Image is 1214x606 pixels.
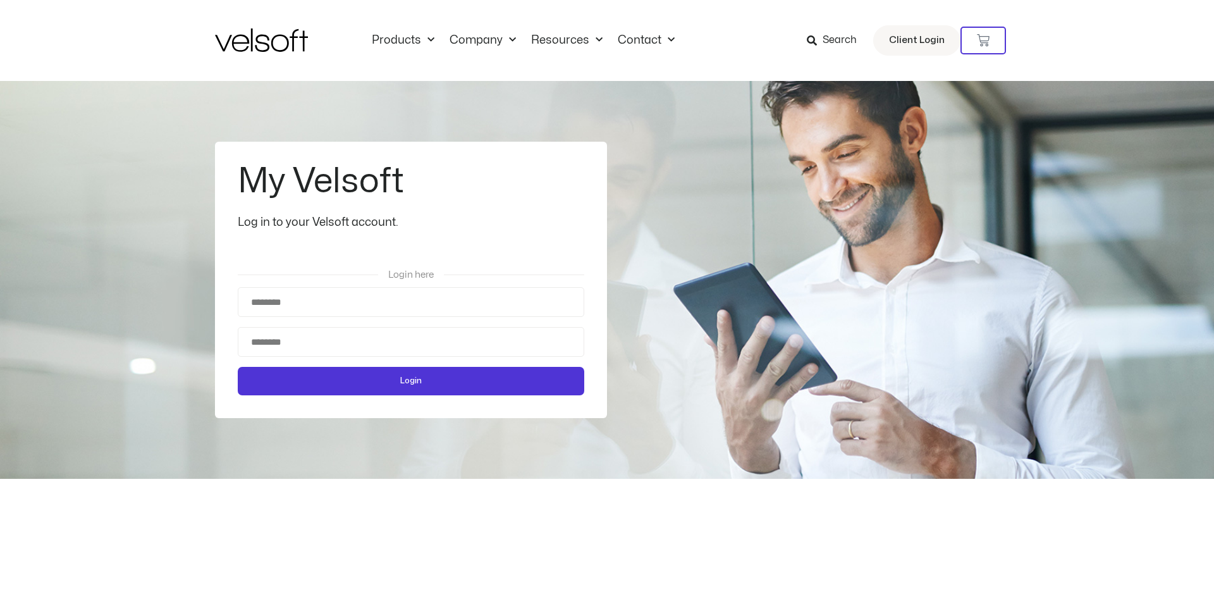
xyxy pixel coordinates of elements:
[524,34,610,47] a: ResourcesMenu Toggle
[889,32,945,49] span: Client Login
[807,30,866,51] a: Search
[442,34,524,47] a: CompanyMenu Toggle
[364,34,442,47] a: ProductsMenu Toggle
[823,32,857,49] span: Search
[215,28,308,52] img: Velsoft Training Materials
[364,34,682,47] nav: Menu
[873,25,960,56] a: Client Login
[610,34,682,47] a: ContactMenu Toggle
[238,164,581,199] h2: My Velsoft
[388,270,434,280] span: Login here
[238,214,584,232] div: Log in to your Velsoft account.
[400,374,422,388] span: Login
[238,367,584,395] button: Login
